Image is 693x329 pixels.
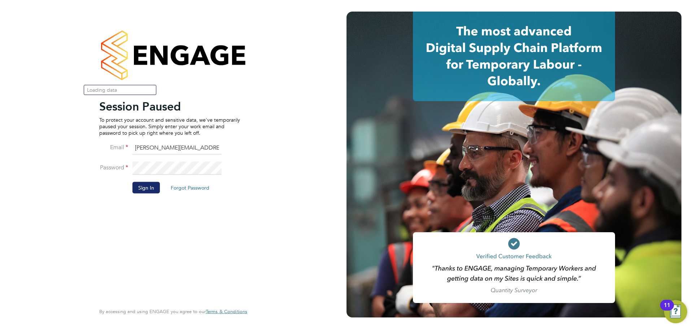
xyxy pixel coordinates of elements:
button: Forgot Password [165,182,215,193]
p: To protect your account and sensitive data, we've temporarily paused your session. Simply enter y... [99,116,240,136]
input: Enter your work email... [132,142,222,155]
button: Sign In [132,182,160,193]
li: Loading data [84,85,156,95]
a: Terms & Conditions [206,309,247,315]
h2: Session Paused [99,99,240,113]
span: By accessing and using ENGAGE you agree to our [99,308,247,315]
div: 11 [664,305,670,315]
label: Password [99,164,128,171]
label: Email [99,143,128,151]
button: Open Resource Center, 11 new notifications [664,300,687,323]
span: Terms & Conditions [206,308,247,315]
